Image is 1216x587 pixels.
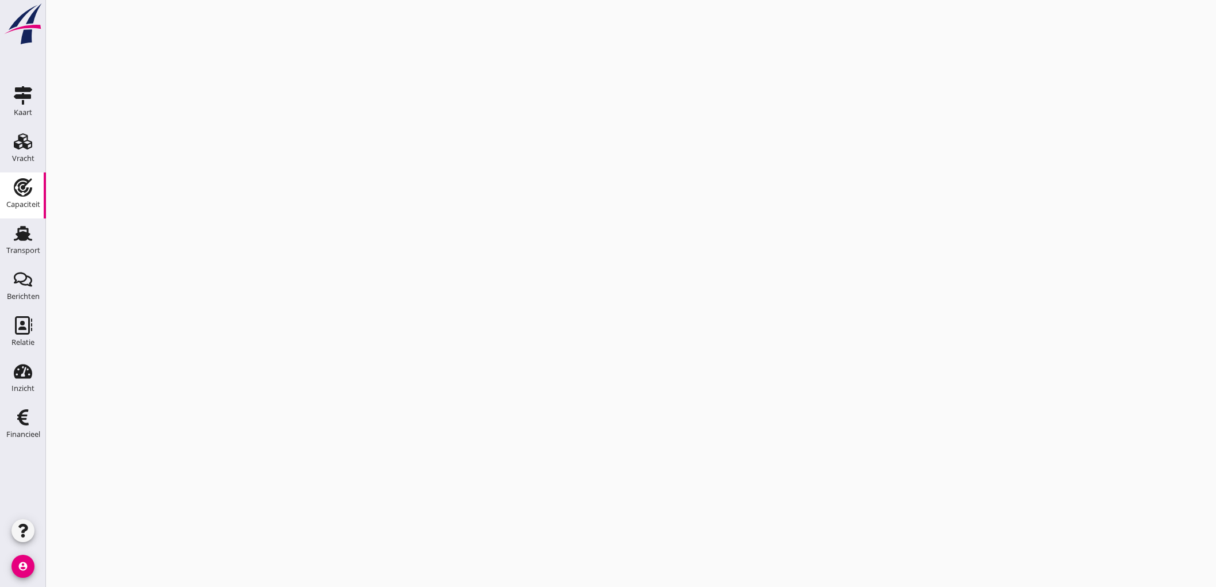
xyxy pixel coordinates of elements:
[2,3,44,45] img: logo-small.a267ee39.svg
[6,201,40,208] div: Capaciteit
[12,155,34,162] div: Vracht
[11,555,34,578] i: account_circle
[11,385,34,392] div: Inzicht
[6,247,40,254] div: Transport
[6,431,40,438] div: Financieel
[11,339,34,346] div: Relatie
[14,109,32,116] div: Kaart
[7,293,40,300] div: Berichten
